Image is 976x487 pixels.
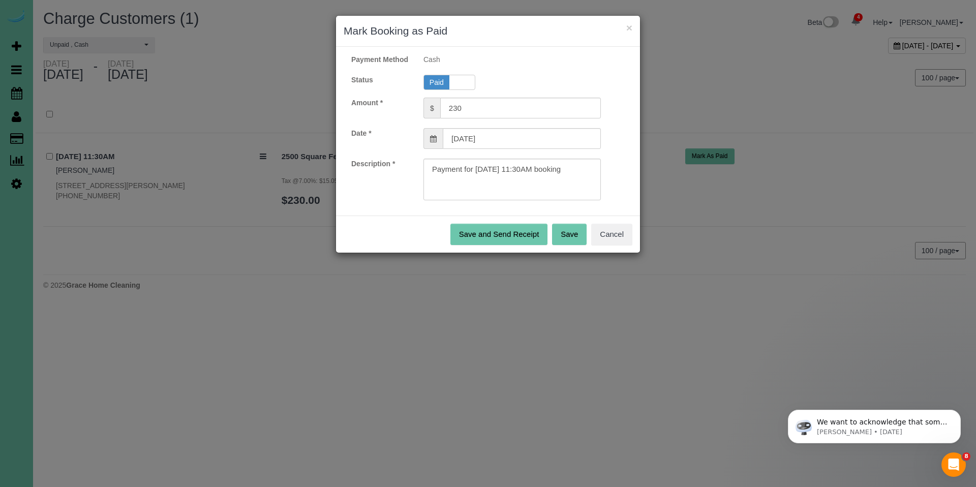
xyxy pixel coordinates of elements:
[344,23,632,39] h3: Mark Booking as Paid
[552,224,587,245] button: Save
[44,39,175,48] p: Message from Ellie, sent 5d ago
[443,128,601,149] input: Choose Date Paid...
[344,54,416,65] label: Payment Method
[626,22,632,33] button: ×
[416,54,608,65] div: Cash
[44,29,175,169] span: We want to acknowledge that some users may be experiencing lag or slower performance in our softw...
[962,452,970,461] span: 8
[344,128,416,138] label: Date *
[773,388,976,460] iframe: Intercom notifications message
[423,98,440,118] span: $
[591,224,632,245] button: Cancel
[450,224,548,245] button: Save and Send Receipt
[424,75,449,89] span: Paid
[344,98,416,108] label: Amount *
[344,75,416,85] label: Status
[941,452,966,477] iframe: Intercom live chat
[344,159,416,169] label: Description *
